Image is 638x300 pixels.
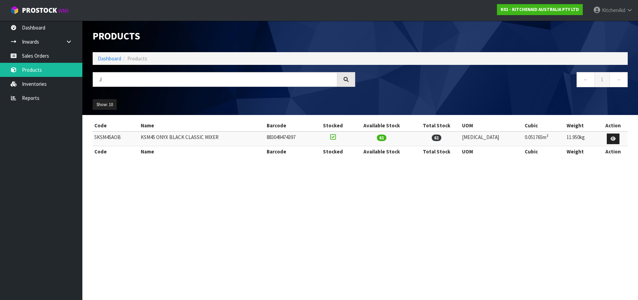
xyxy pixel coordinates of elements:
input: Search products [93,72,337,87]
td: 11.950kg [565,131,599,146]
a: Dashboard [98,55,121,62]
td: [MEDICAL_DATA] [460,131,523,146]
small: WMS [58,8,69,14]
th: Barcode [265,146,315,157]
th: Stocked [315,146,351,157]
th: Available Stock [351,146,413,157]
strong: K01 - KITCHENAID AUSTRALIA PTY LTD [501,7,579,12]
span: ProStock [22,6,57,15]
img: cube-alt.png [10,6,19,14]
th: UOM [460,146,523,157]
td: KSM45 ONYX BLACK CLASSIC MIXER [139,131,265,146]
th: Code [93,120,139,131]
span: 61 [377,135,386,141]
th: Weight [565,146,599,157]
th: Barcode [265,120,315,131]
th: Cubic [523,146,565,157]
th: Code [93,146,139,157]
th: Name [139,120,265,131]
th: UOM [460,120,523,131]
th: Cubic [523,120,565,131]
td: 5KSM45AOB [93,131,139,146]
th: Stocked [315,120,351,131]
th: Total Stock [413,120,460,131]
th: Weight [565,120,599,131]
th: Action [599,120,628,131]
span: 61 [432,135,441,141]
span: Products [127,55,147,62]
button: Show: 10 [93,99,117,110]
nav: Page navigation [366,72,628,89]
sup: 3 [546,133,548,138]
span: KitchenAid [602,7,625,13]
th: Name [139,146,265,157]
td: 883049474397 [265,131,315,146]
td: 0.051765m [523,131,565,146]
th: Available Stock [351,120,413,131]
a: 1 [594,72,610,87]
a: → [610,72,628,87]
a: ← [577,72,595,87]
h1: Products [93,31,355,42]
th: Action [599,146,628,157]
th: Total Stock [413,146,460,157]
